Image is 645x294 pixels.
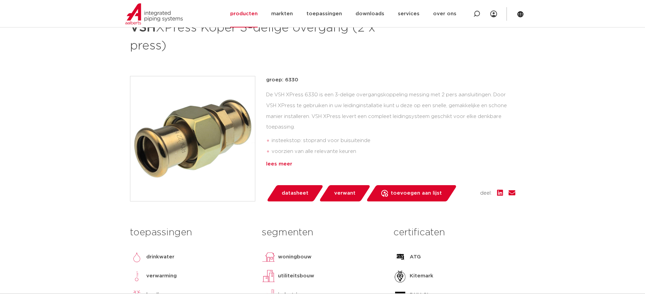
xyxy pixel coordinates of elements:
[130,76,255,201] img: Product Image for VSH XPress Koper 3-delige overgang (2 x press)
[410,272,433,280] p: Kitemark
[130,269,144,283] img: verwarming
[266,76,515,84] p: groep: 6330
[272,157,515,168] li: Leak Before Pressed-functie
[334,188,356,199] span: verwant
[282,188,308,199] span: datasheet
[278,253,311,261] p: woningbouw
[130,18,384,54] h1: XPress Koper 3-delige overgang (2 x press)
[391,188,442,199] span: toevoegen aan lijst
[266,90,515,157] div: De VSH XPress 6330 is een 3-delige overgangskoppeling messing met 2 pers aansluitingen. Door VSH ...
[266,160,515,168] div: lees meer
[278,272,314,280] p: utiliteitsbouw
[410,253,421,261] p: ATG
[272,135,515,146] li: insteekstop: stoprand voor buisuiteinde
[130,226,252,239] h3: toepassingen
[146,253,174,261] p: drinkwater
[319,185,371,201] a: verwant
[393,226,515,239] h3: certificaten
[272,146,515,157] li: voorzien van alle relevante keuren
[146,272,177,280] p: verwarming
[266,185,324,201] a: datasheet
[130,250,144,264] img: drinkwater
[130,22,156,34] strong: VSH
[262,226,383,239] h3: segmenten
[262,269,275,283] img: utiliteitsbouw
[393,269,407,283] img: Kitemark
[480,189,492,197] span: deel:
[393,250,407,264] img: ATG
[262,250,275,264] img: woningbouw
